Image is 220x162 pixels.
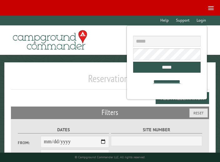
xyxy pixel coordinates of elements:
label: Dates [18,126,109,133]
button: Reset [189,108,208,118]
a: Login [194,16,209,25]
a: Help [157,16,172,25]
label: Site Number [111,126,202,133]
small: © Campground Commander LLC. All rights reserved. [75,155,145,159]
label: From: [18,140,41,146]
h1: Reservations [11,72,209,90]
a: Support [173,16,192,25]
h2: Filters [11,107,209,118]
img: Campground Commander [11,28,89,52]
